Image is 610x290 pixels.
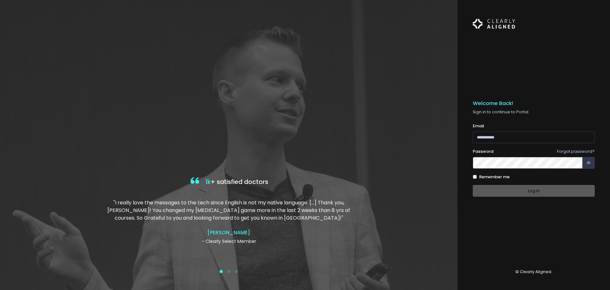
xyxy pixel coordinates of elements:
a: Forgot password? [557,148,595,154]
label: Password [473,148,493,155]
p: Sign in to continue to Portal. [473,109,595,115]
h4: + satisfied doctors [106,176,352,189]
p: - Clearly Select Member [106,238,352,245]
label: Email [473,123,484,129]
span: 1k [205,178,211,186]
h5: Welcome Back! [473,100,595,107]
h4: [PERSON_NAME] [106,230,352,236]
p: © Clearly Aligned. [473,269,595,275]
p: "I really love the messages to the tech since English is not my native language. […] Thank you, [... [106,199,352,222]
label: Remember me [479,174,510,180]
img: Logo Horizontal [473,15,515,32]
